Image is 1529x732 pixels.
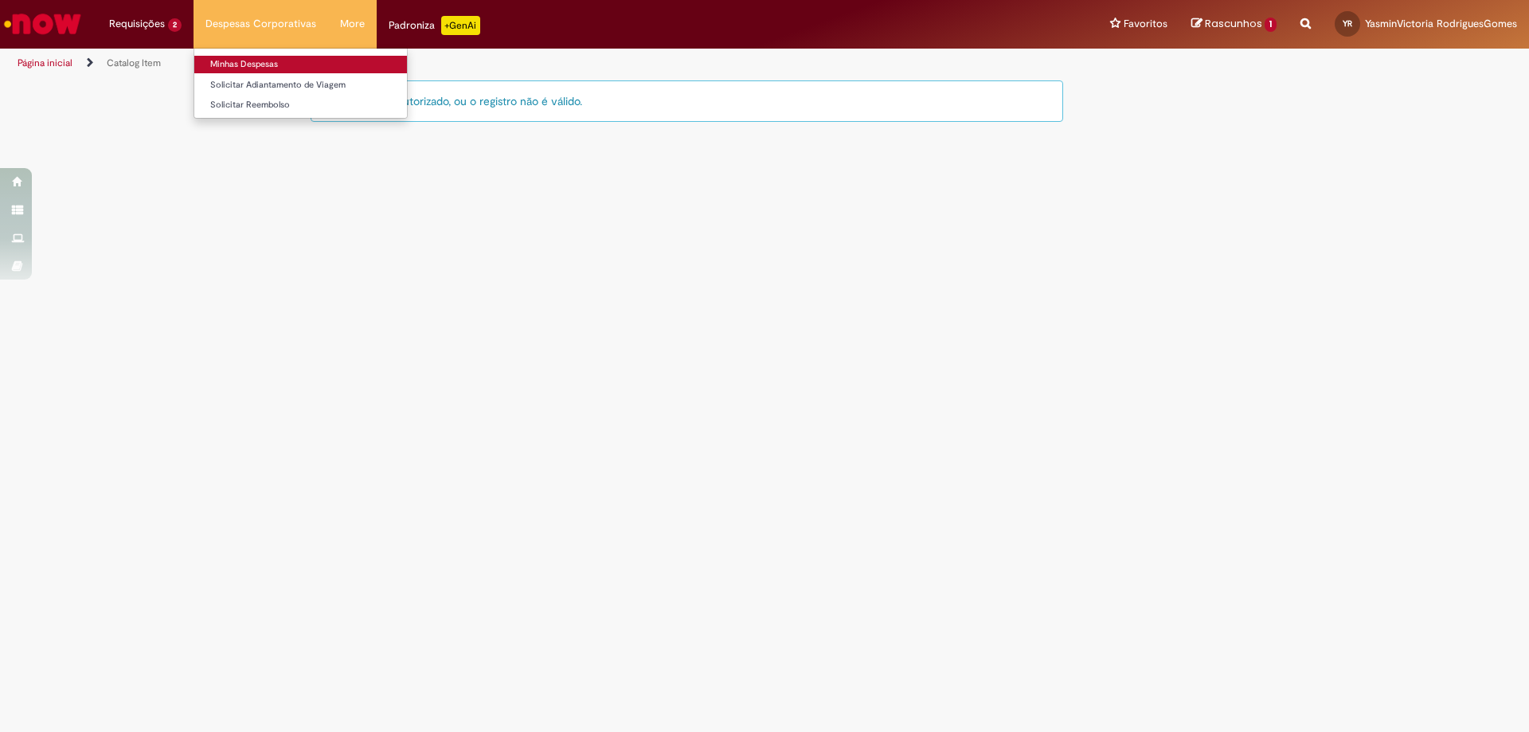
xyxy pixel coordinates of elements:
ul: Trilhas de página [12,49,1007,78]
a: Minhas Despesas [194,56,407,73]
span: Favoritos [1124,16,1167,32]
span: Rascunhos [1205,16,1262,31]
img: ServiceNow [2,8,84,40]
div: Você está não autorizado, ou o registro não é válido. [311,80,1063,122]
span: More [340,16,365,32]
span: 1 [1265,18,1277,32]
span: YasminVictoria RodriguesGomes [1365,17,1517,30]
a: Catalog Item [107,57,161,69]
div: Padroniza [389,16,480,35]
a: Solicitar Adiantamento de Viagem [194,76,407,94]
a: Rascunhos [1191,17,1277,32]
span: Requisições [109,16,165,32]
span: 2 [168,18,182,32]
span: YR [1343,18,1352,29]
ul: Despesas Corporativas [194,48,408,119]
span: Despesas Corporativas [205,16,316,32]
p: +GenAi [441,16,480,35]
a: Solicitar Reembolso [194,96,407,114]
a: Página inicial [18,57,72,69]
